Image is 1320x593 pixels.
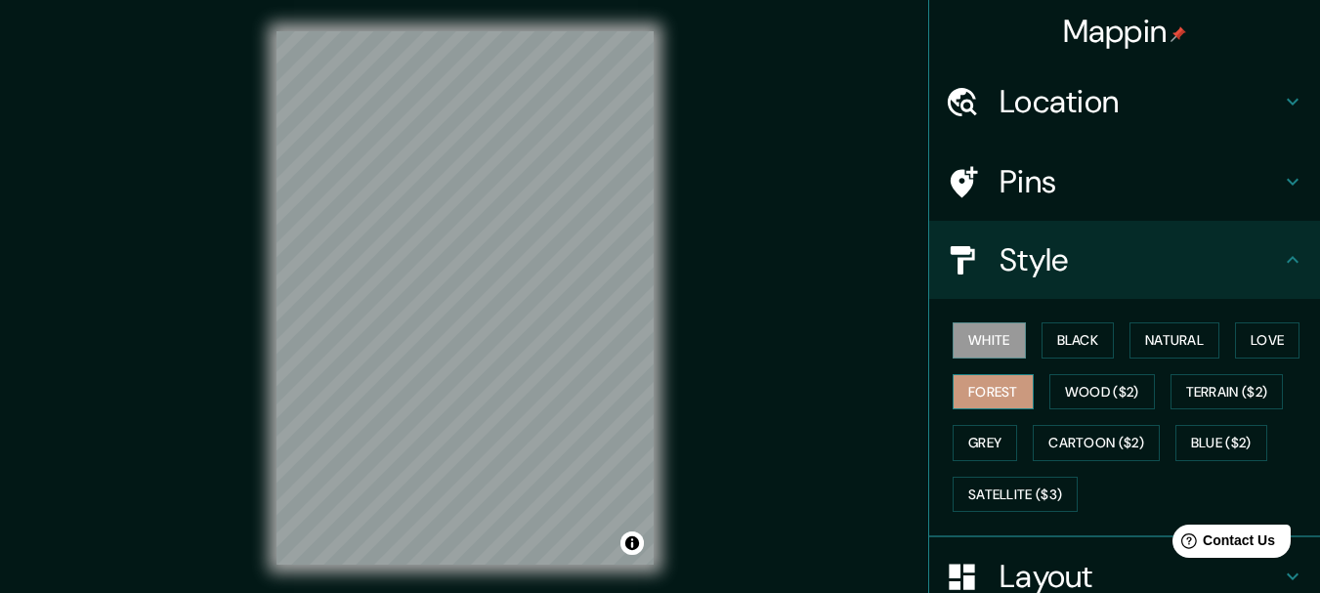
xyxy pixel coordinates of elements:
[1235,322,1299,359] button: Love
[1042,322,1115,359] button: Black
[277,31,654,565] canvas: Map
[1171,26,1186,42] img: pin-icon.png
[953,322,1026,359] button: White
[953,477,1078,513] button: Satellite ($3)
[929,221,1320,299] div: Style
[953,374,1034,410] button: Forest
[1049,374,1155,410] button: Wood ($2)
[1000,162,1281,201] h4: Pins
[1000,240,1281,279] h4: Style
[1063,12,1187,51] h4: Mappin
[620,531,644,555] button: Toggle attribution
[1000,82,1281,121] h4: Location
[1146,517,1299,572] iframe: Help widget launcher
[1033,425,1160,461] button: Cartoon ($2)
[1171,374,1284,410] button: Terrain ($2)
[929,63,1320,141] div: Location
[929,143,1320,221] div: Pins
[1175,425,1267,461] button: Blue ($2)
[953,425,1017,461] button: Grey
[1129,322,1219,359] button: Natural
